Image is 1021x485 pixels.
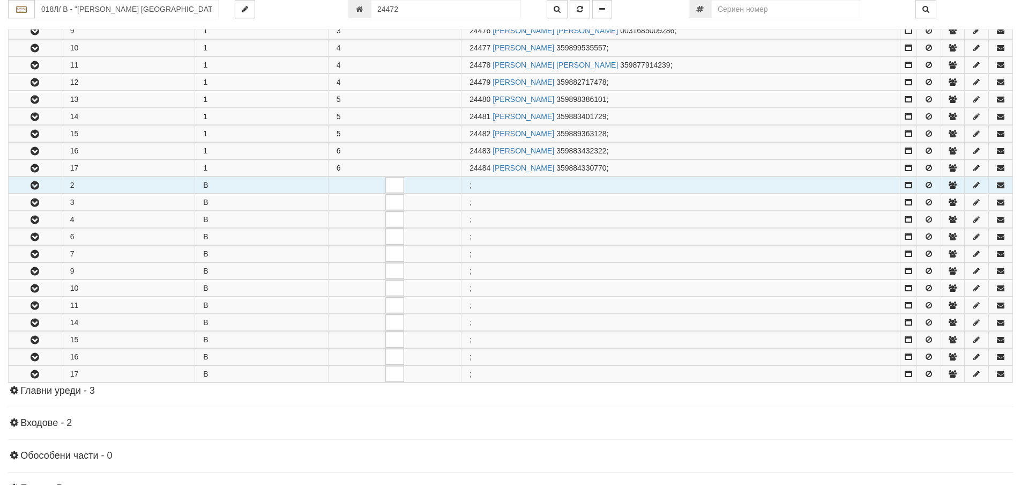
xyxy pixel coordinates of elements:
td: ; [461,159,900,176]
span: Партида № [469,146,490,155]
a: [PERSON_NAME] [493,146,554,155]
a: [PERSON_NAME] [493,95,554,104]
td: 2 [62,177,195,193]
td: В [195,228,329,245]
td: 14 [62,108,195,124]
td: 1 [195,91,329,107]
td: 10 [62,39,195,56]
td: 15 [62,331,195,348]
td: В [195,365,329,382]
td: В [195,245,329,262]
span: Партида № [469,112,490,121]
td: ; [461,74,900,90]
span: 359883401729 [556,112,606,121]
td: 11 [62,297,195,313]
td: ; [461,314,900,330]
span: 6 [337,146,341,155]
td: 1 [195,56,329,73]
span: 4 [337,43,341,52]
h4: Входове - 2 [8,418,1013,429]
td: 1 [195,74,329,90]
td: 9 [62,22,195,39]
span: Партида № [469,95,490,104]
td: В [195,262,329,279]
td: 3 [62,194,195,210]
td: ; [461,194,900,210]
td: ; [461,142,900,159]
td: В [195,280,329,296]
td: 16 [62,348,195,365]
a: [PERSON_NAME] [493,164,554,172]
td: В [195,314,329,330]
td: ; [461,56,900,73]
td: ; [461,22,900,39]
td: ; [461,91,900,107]
td: ; [461,39,900,56]
h4: Главни уреди - 3 [8,386,1013,396]
td: В [195,177,329,193]
a: [PERSON_NAME] [PERSON_NAME] [493,26,618,35]
td: 7 [62,245,195,262]
span: 5 [337,112,341,121]
td: 1 [195,159,329,176]
span: 4 [337,78,341,86]
span: 6 [337,164,341,172]
a: [PERSON_NAME] [493,112,554,121]
span: Партида № [469,61,490,69]
a: [PERSON_NAME] [493,78,554,86]
td: ; [461,125,900,142]
td: ; [461,297,900,313]
span: Партида № [469,26,490,35]
span: Партида № [469,43,490,52]
span: 359883432322 [556,146,606,155]
span: 359899535557 [556,43,606,52]
td: ; [461,245,900,262]
td: ; [461,348,900,365]
td: В [195,297,329,313]
td: ; [461,211,900,227]
span: Партида № [469,129,490,138]
span: 5 [337,95,341,104]
span: 359877914239 [620,61,670,69]
td: 14 [62,314,195,330]
td: ; [461,262,900,279]
span: Партида № [469,78,490,86]
h4: Обособени части - 0 [8,451,1013,461]
td: 1 [195,125,329,142]
td: 1 [195,22,329,39]
td: 1 [195,108,329,124]
span: 359889363128 [556,129,606,138]
td: 4 [62,211,195,227]
td: В [195,194,329,210]
td: В [195,348,329,365]
span: 359898386101 [556,95,606,104]
td: В [195,211,329,227]
td: 12 [62,74,195,90]
td: 17 [62,159,195,176]
a: [PERSON_NAME] [493,43,554,52]
td: В [195,331,329,348]
td: ; [461,331,900,348]
td: ; [461,365,900,382]
td: 10 [62,280,195,296]
td: 15 [62,125,195,142]
td: ; [461,228,900,245]
span: 4 [337,61,341,69]
span: 359884330770 [556,164,606,172]
td: 9 [62,262,195,279]
td: 1 [195,142,329,159]
span: 3 [337,26,341,35]
a: [PERSON_NAME] [PERSON_NAME] [493,61,618,69]
td: 11 [62,56,195,73]
td: ; [461,177,900,193]
td: ; [461,280,900,296]
td: 13 [62,91,195,107]
span: 0031685009286 [620,26,674,35]
span: 359882717478 [556,78,606,86]
td: 16 [62,142,195,159]
span: Партида № [469,164,490,172]
a: [PERSON_NAME] [493,129,554,138]
span: 5 [337,129,341,138]
td: ; [461,108,900,124]
td: 17 [62,365,195,382]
